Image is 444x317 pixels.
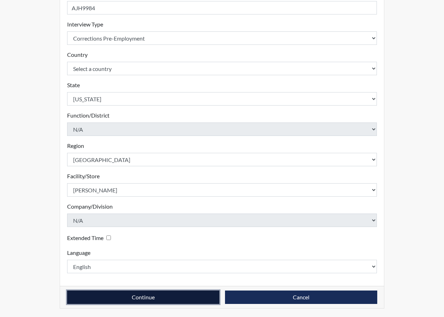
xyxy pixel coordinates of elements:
label: Extended Time [67,234,103,242]
label: Company/Division [67,202,113,211]
button: Continue [67,291,219,304]
label: Function/District [67,111,109,120]
div: Checking this box will provide the interviewee with an accomodation of extra time to answer each ... [67,233,114,243]
input: Insert a Registration ID, which needs to be a unique alphanumeric value for each interviewee [67,1,377,14]
label: Region [67,142,84,150]
button: Cancel [225,291,377,304]
label: Facility/Store [67,172,100,180]
label: Interview Type [67,20,103,29]
label: State [67,81,80,89]
label: Language [67,249,90,257]
label: Country [67,50,88,59]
